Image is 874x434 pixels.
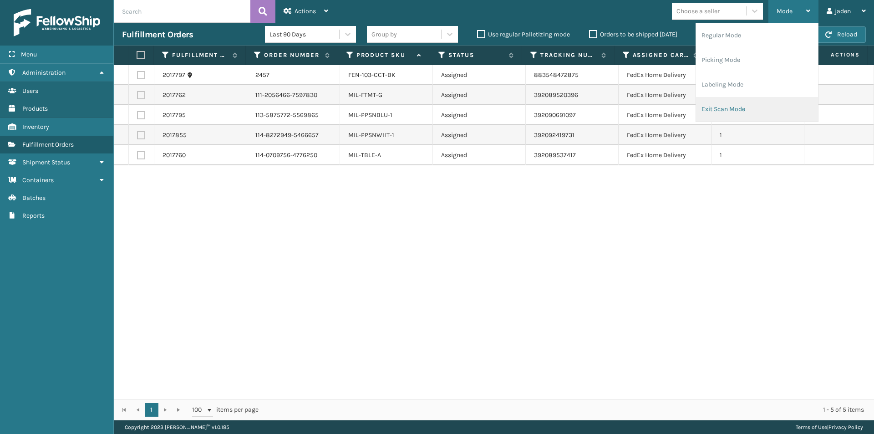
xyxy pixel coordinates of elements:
[796,424,827,430] a: Terms of Use
[269,30,340,39] div: Last 90 Days
[534,151,576,159] a: 392089537417
[122,29,193,40] h3: Fulfillment Orders
[22,141,74,148] span: Fulfillment Orders
[247,125,340,145] td: 114-8272949-5466657
[619,65,711,85] td: FedEx Home Delivery
[247,65,340,85] td: 2457
[477,31,570,38] label: Use regular Palletizing mode
[448,51,504,59] label: Status
[192,405,206,414] span: 100
[22,87,38,95] span: Users
[828,424,863,430] a: Privacy Policy
[247,145,340,165] td: 114-0709756-4776250
[22,158,70,166] span: Shipment Status
[589,31,677,38] label: Orders to be shipped [DATE]
[125,420,229,434] p: Copyright 2023 [PERSON_NAME]™ v 1.0.185
[817,26,866,43] button: Reload
[534,131,574,139] a: 392092419731
[192,403,259,417] span: items per page
[711,145,804,165] td: 1
[371,30,397,39] div: Group by
[22,105,48,112] span: Products
[534,111,576,119] a: 392090691097
[264,51,320,59] label: Order Number
[619,125,711,145] td: FedEx Home Delivery
[348,91,382,99] a: MIL-FTMT-G
[433,105,526,125] td: Assigned
[271,405,864,414] div: 1 - 5 of 5 items
[796,420,863,434] div: |
[22,123,49,131] span: Inventory
[633,51,689,59] label: Assigned Carrier Service
[696,97,818,122] li: Exit Scan Mode
[696,23,818,48] li: Regular Mode
[163,71,185,80] a: 2017797
[14,9,100,36] img: logo
[619,105,711,125] td: FedEx Home Delivery
[163,151,186,160] a: 2017760
[777,7,793,15] span: Mode
[21,51,37,58] span: Menu
[348,151,381,159] a: MIL-TBLE-A
[534,71,579,79] a: 883548472875
[348,111,392,119] a: MIL-PPSNBLU-1
[145,403,158,417] a: 1
[619,85,711,105] td: FedEx Home Delivery
[163,111,186,120] a: 2017795
[676,6,720,16] div: Choose a seller
[356,51,412,59] label: Product SKU
[433,65,526,85] td: Assigned
[247,105,340,125] td: 113-5875772-5569865
[163,131,187,140] a: 2017855
[433,125,526,145] td: Assigned
[247,85,340,105] td: 111-2056466-7597830
[696,48,818,72] li: Picking Mode
[540,51,596,59] label: Tracking Number
[619,145,711,165] td: FedEx Home Delivery
[22,69,66,77] span: Administration
[433,145,526,165] td: Assigned
[801,47,865,62] span: Actions
[163,91,186,100] a: 2017762
[22,176,54,184] span: Containers
[696,72,818,97] li: Labeling Mode
[348,71,396,79] a: FEN-103-CCT-BK
[22,194,46,202] span: Batches
[172,51,228,59] label: Fulfillment Order Id
[433,85,526,105] td: Assigned
[295,7,316,15] span: Actions
[348,131,394,139] a: MIL-PPSNWHT-1
[711,125,804,145] td: 1
[534,91,578,99] a: 392089520396
[22,212,45,220] span: Reports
